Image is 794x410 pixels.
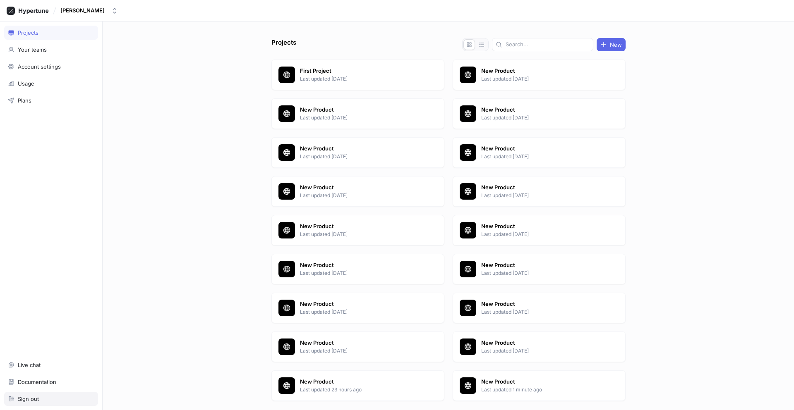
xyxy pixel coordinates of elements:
[481,300,601,308] p: New Product
[481,192,601,199] p: Last updated [DATE]
[300,261,420,269] p: New Product
[300,106,420,114] p: New Product
[300,308,420,316] p: Last updated [DATE]
[481,153,601,160] p: Last updated [DATE]
[18,97,31,104] div: Plans
[300,378,420,386] p: New Product
[300,269,420,277] p: Last updated [DATE]
[481,222,601,231] p: New Product
[481,261,601,269] p: New Product
[481,231,601,238] p: Last updated [DATE]
[18,396,39,402] div: Sign out
[481,114,601,122] p: Last updated [DATE]
[610,42,622,47] span: New
[4,375,98,389] a: Documentation
[300,347,420,355] p: Last updated [DATE]
[300,192,420,199] p: Last updated [DATE]
[481,106,601,114] p: New Product
[18,80,34,87] div: Usage
[481,184,601,192] p: New Product
[481,269,601,277] p: Last updated [DATE]
[4,26,98,40] a: Projects
[481,145,601,153] p: New Product
[271,38,296,51] p: Projects
[300,339,420,347] p: New Product
[4,76,98,91] a: Usage
[481,339,601,347] p: New Product
[481,75,601,83] p: Last updated [DATE]
[300,75,420,83] p: Last updated [DATE]
[300,184,420,192] p: New Product
[300,222,420,231] p: New Product
[300,114,420,122] p: Last updated [DATE]
[481,347,601,355] p: Last updated [DATE]
[4,43,98,57] a: Your teams
[300,300,420,308] p: New Product
[300,386,420,393] p: Last updated 23 hours ago
[18,362,41,368] div: Live chat
[18,46,47,53] div: Your teams
[18,63,61,70] div: Account settings
[18,29,38,36] div: Projects
[481,386,601,393] p: Last updated 1 minute ago
[597,38,626,51] button: New
[300,67,420,75] p: First Project
[481,308,601,316] p: Last updated [DATE]
[60,7,105,14] div: [PERSON_NAME]
[18,379,56,385] div: Documentation
[481,378,601,386] p: New Product
[300,153,420,160] p: Last updated [DATE]
[4,93,98,107] a: Plans
[57,4,121,17] button: [PERSON_NAME]
[4,60,98,74] a: Account settings
[506,41,590,49] input: Search...
[300,231,420,238] p: Last updated [DATE]
[481,67,601,75] p: New Product
[300,145,420,153] p: New Product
